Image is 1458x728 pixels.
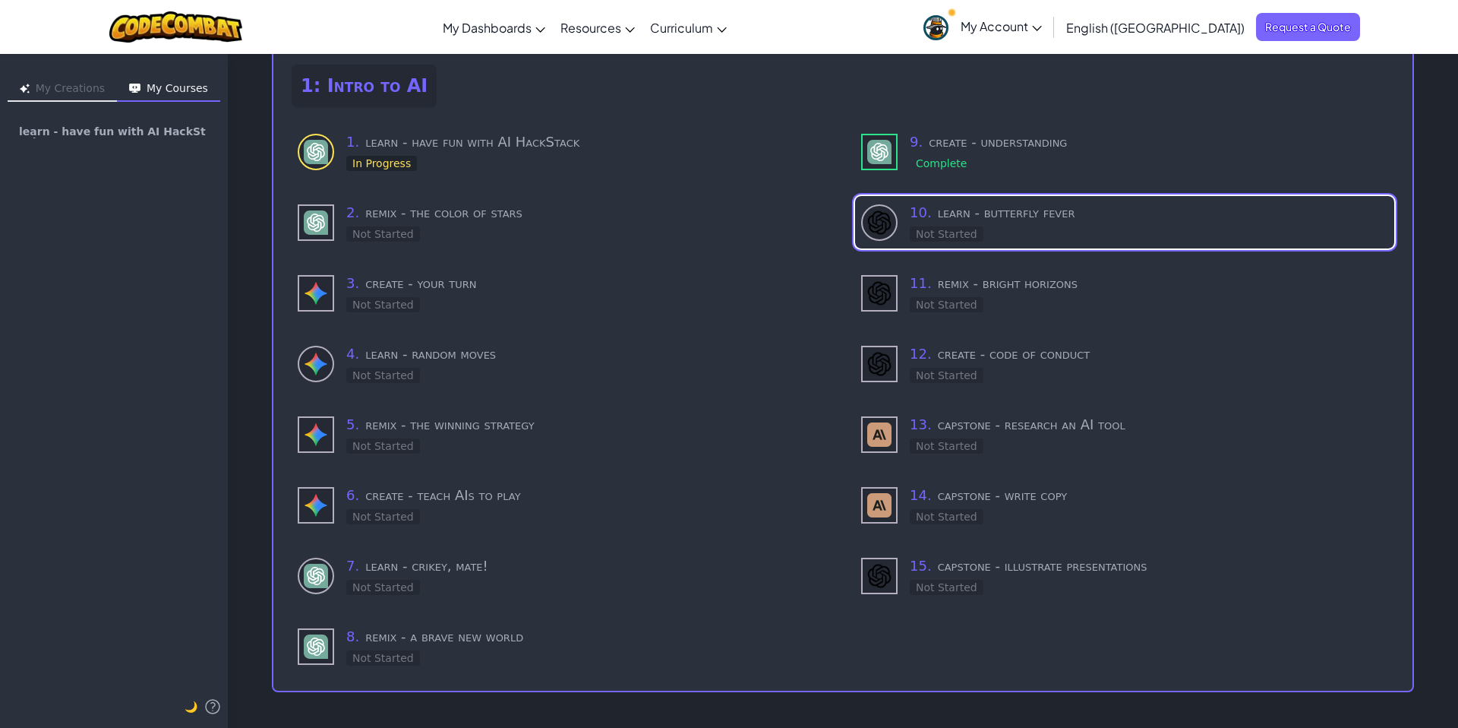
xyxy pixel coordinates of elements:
[855,267,1394,319] div: use - DALL-E 3 (Not Started)
[855,408,1394,461] div: use - Claude (Not Started)
[304,281,328,305] img: Gemini
[867,140,892,164] img: GPT-4
[961,18,1042,34] span: My Account
[443,20,532,36] span: My Dashboards
[346,156,417,171] div: In Progress
[910,555,1388,577] h3: capstone - illustrate presentations
[346,275,359,291] span: 3 .
[109,11,242,43] img: CodeCombat logo
[346,131,825,153] h3: learn - have fun with AI HackStack
[292,267,831,319] div: use - Gemini (Not Started)
[304,140,328,164] img: GPT-4
[650,20,713,36] span: Curriculum
[292,337,831,390] div: learn to use - Gemini (Not Started)
[855,125,1394,178] div: use - GPT-4 (Complete)
[304,352,328,376] img: Gemini
[855,337,1394,390] div: use - DALL-E 3 (Not Started)
[346,297,420,312] div: Not Started
[292,65,437,107] h2: 1: Intro to AI
[867,423,892,447] img: Claude
[346,438,420,454] div: Not Started
[304,493,328,518] img: Gemini
[304,423,328,447] img: Gemini
[910,343,1388,365] h3: create - code of conduct
[867,493,892,518] img: Claude
[855,196,1394,248] div: learn to use - DALL-E 3 (Not Started)
[117,78,220,102] button: My Courses
[910,438,983,454] div: Not Started
[910,368,983,383] div: Not Started
[346,416,359,432] span: 5 .
[19,126,209,138] span: learn - have fun with AI HackStack
[292,620,831,673] div: use - GPT-4 (Not Started)
[6,114,222,150] a: learn - have fun with AI HackStack
[346,628,359,644] span: 8 .
[346,580,420,595] div: Not Started
[346,204,359,220] span: 2 .
[910,226,983,242] div: Not Started
[185,698,197,716] button: 🌙
[867,352,892,376] img: DALL-E 3
[346,487,359,503] span: 6 .
[346,485,825,506] h3: create - teach AIs to play
[292,196,831,248] div: use - GPT-4 (Not Started)
[1256,13,1360,41] a: Request a Quote
[855,549,1394,602] div: use - DALL-E 3 (Not Started)
[910,275,932,291] span: 11 .
[867,564,892,588] img: DALL-E 3
[304,210,328,235] img: GPT-4
[910,346,932,362] span: 12 .
[560,20,621,36] span: Resources
[910,131,1388,153] h3: create - understanding
[346,650,420,666] div: Not Started
[346,346,359,362] span: 4 .
[553,7,642,48] a: Resources
[292,125,831,178] div: learn to use - GPT-4 (In Progress)
[185,701,197,713] span: 🌙
[910,414,1388,435] h3: capstone - research an AI tool
[292,549,831,602] div: learn to use - GPT-4 (Not Started)
[910,509,983,524] div: Not Started
[867,281,892,305] img: DALL-E 3
[304,635,328,659] img: GPT-4
[346,414,825,435] h3: remix - the winning strategy
[20,84,30,93] img: Icon
[1066,20,1245,36] span: English ([GEOGRAPHIC_DATA])
[910,297,983,312] div: Not Started
[346,368,420,383] div: Not Started
[129,84,140,93] img: Icon
[642,7,734,48] a: Curriculum
[855,479,1394,531] div: use - Claude (Not Started)
[910,204,932,220] span: 10 .
[910,485,1388,506] h3: capstone - write copy
[910,273,1388,294] h3: remix - bright horizons
[346,226,420,242] div: Not Started
[916,3,1049,51] a: My Account
[304,564,328,588] img: GPT-4
[292,408,831,461] div: use - Gemini (Not Started)
[346,555,825,577] h3: learn - crikey, mate!
[292,479,831,531] div: use - Gemini (Not Started)
[923,15,948,40] img: avatar
[910,558,932,574] span: 15 .
[346,343,825,365] h3: learn - random moves
[910,580,983,595] div: Not Started
[346,626,825,647] h3: remix - a brave new world
[910,134,923,150] span: 9 .
[346,558,359,574] span: 7 .
[435,7,553,48] a: My Dashboards
[910,416,932,432] span: 13 .
[910,487,932,503] span: 14 .
[1059,7,1252,48] a: English ([GEOGRAPHIC_DATA])
[346,509,420,524] div: Not Started
[910,156,973,171] div: Complete
[8,78,117,102] button: My Creations
[346,202,825,223] h3: remix - the color of stars
[346,273,825,294] h3: create - your turn
[346,134,359,150] span: 1 .
[910,202,1388,223] h3: learn - butterfly fever
[867,210,892,235] img: DALL-E 3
